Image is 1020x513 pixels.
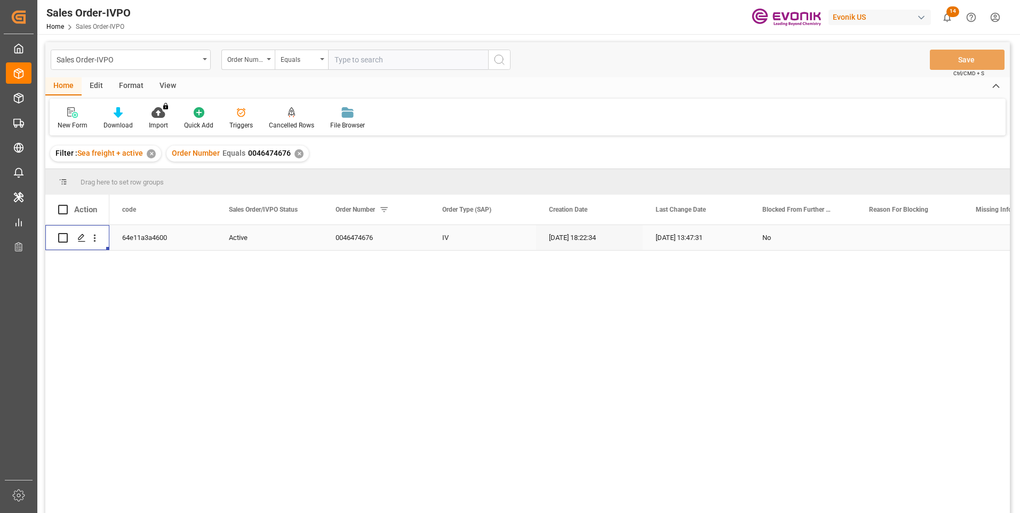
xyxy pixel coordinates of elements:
[229,226,310,250] div: Active
[81,178,164,186] span: Drag here to set row groups
[222,149,245,157] span: Equals
[77,149,143,157] span: Sea freight + active
[549,206,587,213] span: Creation Date
[429,225,536,250] div: IV
[152,77,184,95] div: View
[109,225,216,250] div: 64e11a3a4600
[488,50,511,70] button: search button
[930,50,1005,70] button: Save
[281,52,317,65] div: Equals
[294,149,304,158] div: ✕
[656,206,706,213] span: Last Change Date
[172,149,220,157] span: Order Number
[82,77,111,95] div: Edit
[275,50,328,70] button: open menu
[869,206,928,213] span: Reason For Blocking
[828,7,935,27] button: Evonik US
[45,77,82,95] div: Home
[103,121,133,130] div: Download
[953,69,984,77] span: Ctrl/CMD + S
[46,5,131,21] div: Sales Order-IVPO
[57,52,199,66] div: Sales Order-IVPO
[323,225,429,250] div: 0046474676
[58,121,87,130] div: New Form
[227,52,264,65] div: Order Number
[762,206,834,213] span: Blocked From Further Processing
[643,225,750,250] div: [DATE] 13:47:31
[762,226,843,250] div: No
[51,50,211,70] button: open menu
[147,149,156,158] div: ✕
[221,50,275,70] button: open menu
[828,10,931,25] div: Evonik US
[269,121,314,130] div: Cancelled Rows
[45,225,109,251] div: Press SPACE to select this row.
[122,206,136,213] span: code
[184,121,213,130] div: Quick Add
[229,121,253,130] div: Triggers
[330,121,365,130] div: File Browser
[536,225,643,250] div: [DATE] 18:22:34
[946,6,959,17] span: 14
[229,206,298,213] span: Sales Order/IVPO Status
[74,205,97,214] div: Action
[752,8,821,27] img: Evonik-brand-mark-Deep-Purple-RGB.jpeg_1700498283.jpeg
[959,5,983,29] button: Help Center
[111,77,152,95] div: Format
[248,149,291,157] span: 0046474676
[55,149,77,157] span: Filter :
[46,23,64,30] a: Home
[442,206,491,213] span: Order Type (SAP)
[328,50,488,70] input: Type to search
[336,206,375,213] span: Order Number
[935,5,959,29] button: show 14 new notifications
